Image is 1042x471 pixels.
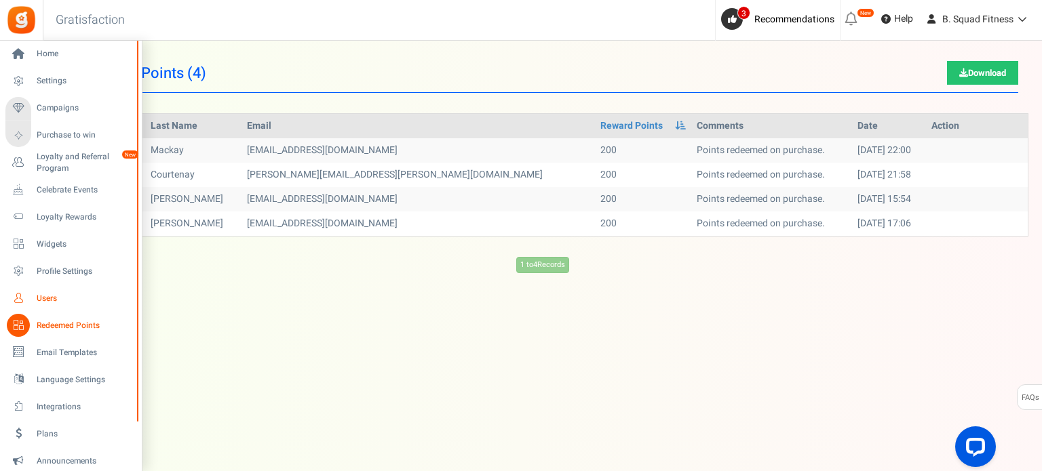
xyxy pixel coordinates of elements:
[41,7,140,34] h3: Gratisfaction
[595,163,692,187] td: 200
[947,61,1018,85] a: Download
[242,211,595,236] td: [EMAIL_ADDRESS][DOMAIN_NAME]
[242,138,595,163] td: [EMAIL_ADDRESS][DOMAIN_NAME]
[721,8,840,30] a: 3 Recommendations
[891,12,913,26] span: Help
[37,266,132,277] span: Profile Settings
[5,368,136,391] a: Language Settings
[852,187,926,211] td: [DATE] 15:54
[37,48,132,60] span: Home
[737,6,750,20] span: 3
[600,119,663,133] a: Reward Points
[5,70,136,93] a: Settings
[691,138,851,163] td: Points redeemed on purchase.
[852,114,926,138] th: Date
[242,114,595,138] th: Email
[5,124,136,147] a: Purchase to win
[5,395,136,418] a: Integrations
[5,341,136,364] a: Email Templates
[5,287,136,310] a: Users
[145,187,242,211] td: [PERSON_NAME]
[691,211,851,236] td: Points redeemed on purchase.
[595,211,692,236] td: 200
[852,211,926,236] td: [DATE] 17:06
[37,374,132,386] span: Language Settings
[5,422,136,445] a: Plans
[37,211,132,223] span: Loyalty Rewards
[37,401,132,413] span: Integrations
[857,8,874,18] em: New
[691,187,851,211] td: Points redeemed on purchase.
[5,314,136,337] a: Redeemed Points
[691,163,851,187] td: Points redeemed on purchase.
[754,12,834,26] span: Recommendations
[37,428,132,440] span: Plans
[37,75,132,87] span: Settings
[193,62,201,84] span: 4
[5,151,136,174] a: Loyalty and Referral Program New
[242,187,595,211] td: [EMAIL_ADDRESS][DOMAIN_NAME]
[37,184,132,196] span: Celebrate Events
[5,178,136,201] a: Celebrate Events
[145,163,242,187] td: Courtenay
[145,211,242,236] td: [PERSON_NAME]
[5,43,136,66] a: Home
[876,8,919,30] a: Help
[242,163,595,187] td: [PERSON_NAME][EMAIL_ADDRESS][PERSON_NAME][DOMAIN_NAME]
[121,150,139,159] em: New
[37,239,132,250] span: Widgets
[37,293,132,304] span: Users
[1021,385,1039,411] span: FAQs
[942,12,1014,26] span: B. Squad Fitness
[691,114,851,138] th: Comments
[145,138,242,163] td: Mackay
[926,114,1028,138] th: Action
[37,151,136,174] span: Loyalty and Referral Program
[5,205,136,228] a: Loyalty Rewards
[37,347,132,359] span: Email Templates
[595,187,692,211] td: 200
[37,320,132,331] span: Redeemed Points
[37,455,132,467] span: Announcements
[5,97,136,120] a: Campaigns
[6,5,37,35] img: Gratisfaction
[37,129,132,141] span: Purchase to win
[5,232,136,255] a: Widgets
[852,138,926,163] td: [DATE] 22:00
[37,102,132,114] span: Campaigns
[852,163,926,187] td: [DATE] 21:58
[595,138,692,163] td: 200
[5,260,136,283] a: Profile Settings
[145,114,242,138] th: Last Name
